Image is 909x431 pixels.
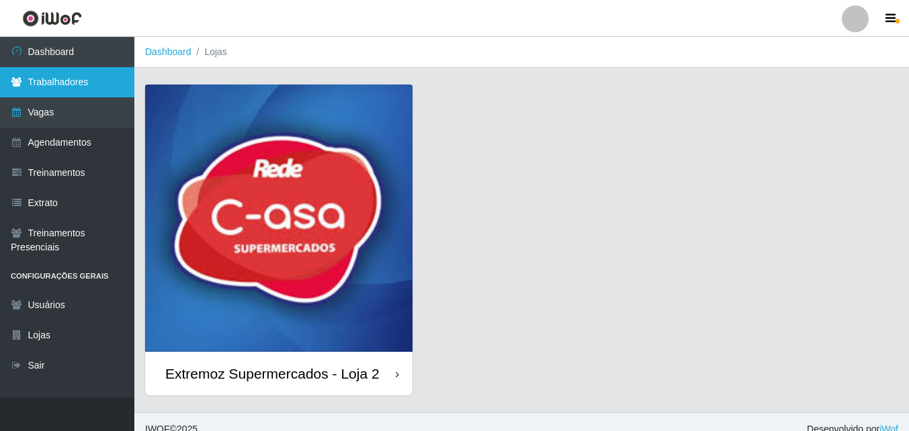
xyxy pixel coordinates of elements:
[165,365,380,382] div: Extremoz Supermercados - Loja 2
[191,45,227,59] li: Lojas
[145,85,413,352] img: cardImg
[134,37,909,68] nav: breadcrumb
[22,10,82,27] img: CoreUI Logo
[145,46,191,57] a: Dashboard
